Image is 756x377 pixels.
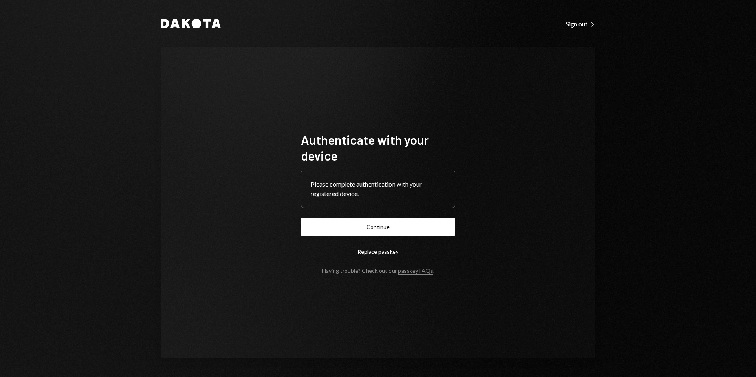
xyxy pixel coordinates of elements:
[301,242,455,261] button: Replace passkey
[566,19,595,28] a: Sign out
[301,218,455,236] button: Continue
[566,20,595,28] div: Sign out
[311,179,445,198] div: Please complete authentication with your registered device.
[398,267,433,275] a: passkey FAQs
[322,267,434,274] div: Having trouble? Check out our .
[301,132,455,163] h1: Authenticate with your device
